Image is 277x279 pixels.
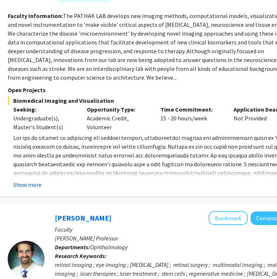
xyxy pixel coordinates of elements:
[55,252,107,260] b: Research Keywords:
[90,243,128,251] span: Ophthalmology
[209,211,248,225] button: Add Yannis Paulus to Bookmarks
[160,105,223,114] p: Time Commitment:
[55,243,90,251] b: Departments:
[6,246,31,273] iframe: To enrich screen reader interactions, please activate Accessibility in Grammarly extension settings
[87,105,149,114] p: Opportunity Type:
[81,105,155,131] div: Academic Credit, Volunteer
[55,213,111,222] a: [PERSON_NAME]
[13,180,42,189] button: Show more
[13,114,76,131] div: Undergraduate(s), Master's Student(s)
[8,12,63,19] b: Faculty Information:
[155,105,228,131] div: 15 - 20 hours/week
[13,105,76,114] p: Seeking:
